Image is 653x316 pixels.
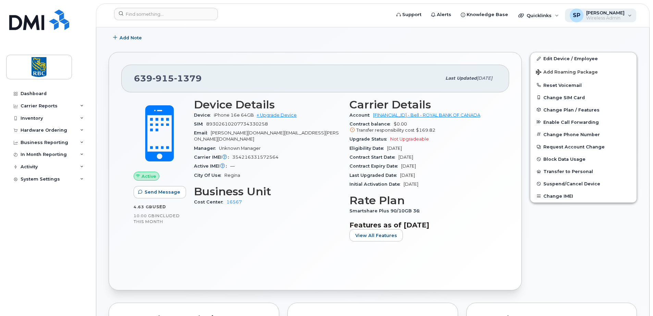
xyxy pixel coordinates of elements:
span: Change Plan / Features [543,107,600,112]
span: 4.63 GB [134,205,152,209]
button: Change SIM Card [530,91,637,104]
span: Quicklinks [527,13,552,18]
span: Eligibility Date [349,146,387,151]
button: Change IMEI [530,190,637,202]
span: Suspend/Cancel Device [543,181,600,186]
span: Unknown Manager [219,146,261,151]
div: Savan Patel [565,9,637,22]
button: Block Data Usage [530,153,637,165]
span: [PERSON_NAME][DOMAIN_NAME][EMAIL_ADDRESS][PERSON_NAME][DOMAIN_NAME] [194,130,339,142]
h3: Rate Plan [349,194,497,207]
span: 89302610207734330258 [206,121,268,127]
button: Reset Voicemail [530,79,637,91]
span: Add Note [120,35,142,41]
a: [FINANCIAL_ID] - Bell - ROYAL BANK OF CANADA [373,113,480,118]
span: Contract Start Date [349,155,398,160]
a: Edit Device / Employee [530,52,637,65]
span: SP [573,11,580,19]
span: Transfer responsibility cost [356,128,415,133]
div: Quicklinks [514,9,564,22]
button: Change Phone Number [530,128,637,141]
span: Smartshare Plus 90/10GB 36 [349,208,423,213]
span: 915 [152,73,174,83]
span: Active IMEI [194,163,230,169]
span: Device [194,113,214,118]
h3: Business Unit [194,185,341,198]
span: 10.00 GB [134,213,155,218]
span: iPhone 16e 64GB [214,113,254,118]
button: Add Note [109,31,148,44]
button: Suspend/Cancel Device [530,177,637,190]
span: Contract balance [349,121,394,127]
span: Wireless Admin [586,15,625,21]
span: Send Message [145,189,180,195]
span: City Of Use [194,173,224,178]
a: Knowledge Base [456,8,513,22]
span: 1379 [174,73,202,83]
span: included this month [134,213,180,224]
span: 639 [134,73,202,83]
h3: Carrier Details [349,98,497,111]
button: Transfer to Personal [530,165,637,177]
a: Support [392,8,426,22]
span: [DATE] [398,155,413,160]
span: Account [349,113,373,118]
span: $169.82 [416,128,435,133]
span: Knowledge Base [467,11,508,18]
span: Email [194,130,211,135]
span: [DATE] [401,163,416,169]
span: Not Upgradeable [390,136,429,142]
span: Manager [194,146,219,151]
span: Last Upgraded Date [349,173,400,178]
a: + Upgrade Device [257,113,297,118]
span: Initial Activation Date [349,182,404,187]
button: Enable Call Forwarding [530,116,637,128]
button: View All Features [349,229,403,241]
span: Last updated [445,76,477,81]
span: [DATE] [477,76,492,81]
span: — [230,163,235,169]
span: Support [402,11,421,18]
span: Add Roaming Package [536,69,598,76]
span: Regina [224,173,240,178]
input: Find something... [114,8,218,20]
span: Upgrade Status [349,136,390,142]
span: Contract Expiry Date [349,163,401,169]
button: Request Account Change [530,141,637,153]
span: [DATE] [387,146,402,151]
a: 16567 [226,199,242,205]
button: Add Roaming Package [530,65,637,79]
span: [DATE] [400,173,415,178]
span: used [152,204,166,209]
button: Change Plan / Features [530,104,637,116]
span: View All Features [355,232,397,239]
a: Alerts [426,8,456,22]
span: Enable Call Forwarding [543,119,599,124]
span: $0.00 [349,121,497,134]
span: [DATE] [404,182,418,187]
span: Alerts [437,11,451,18]
span: Carrier IMEI [194,155,232,160]
span: 354216331572564 [232,155,279,160]
span: [PERSON_NAME] [586,10,625,15]
span: Cost Center [194,199,226,205]
button: Send Message [134,186,186,198]
span: Active [141,173,156,180]
h3: Device Details [194,98,341,111]
span: SIM [194,121,206,127]
h3: Features as of [DATE] [349,221,497,229]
